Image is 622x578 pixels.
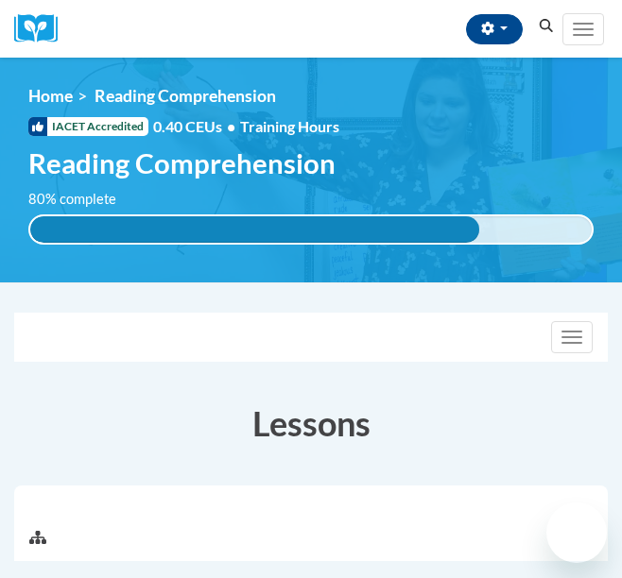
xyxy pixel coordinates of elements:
label: 80% complete [28,189,137,210]
a: Home [28,86,73,106]
span: 0.40 CEUs [153,116,240,137]
a: Cox Campus [14,14,71,43]
div: 80% complete [30,216,479,243]
h3: Lessons [14,399,608,447]
span: Training Hours [240,117,339,135]
span: • [227,117,235,135]
button: Account Settings [466,14,523,44]
img: Logo brand [14,14,71,43]
span: IACET Accredited [28,117,148,136]
iframe: Button to launch messaging window [546,502,607,563]
span: Reading Comprehension [28,146,336,179]
span: Reading Comprehension [95,86,276,106]
button: Search [532,15,561,38]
